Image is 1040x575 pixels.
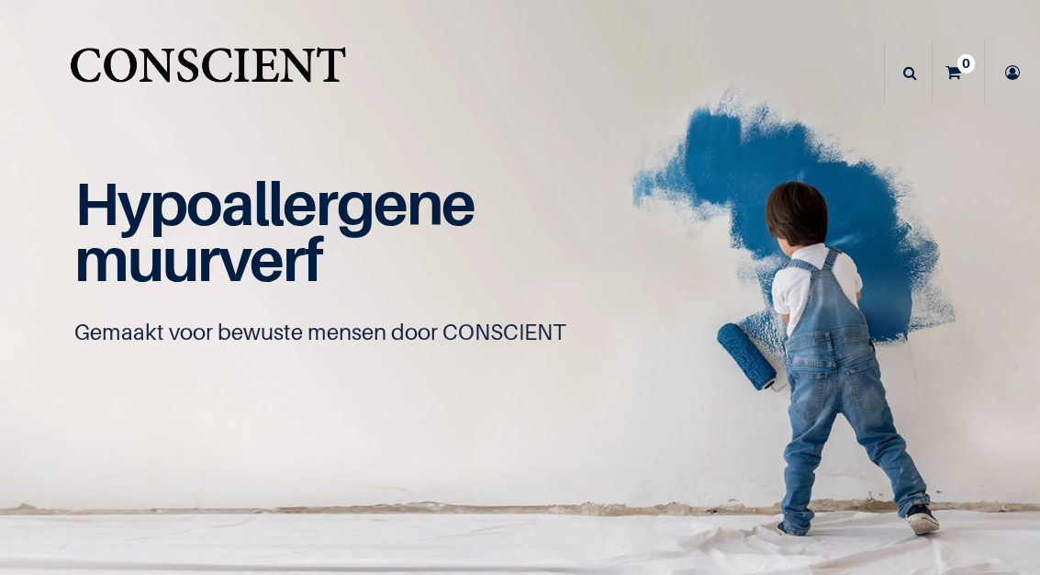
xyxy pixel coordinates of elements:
span: muurverf [74,223,322,295]
sup: 0 [957,54,975,73]
img: Conscient.nl [66,37,350,109]
a: Logo of Conscient.nl [66,37,350,109]
p: Gemaakt voor bewuste mensen door CONSCIENT [74,318,967,347]
a: 0 [933,40,984,105]
span: Hypoallergene [74,167,475,239]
